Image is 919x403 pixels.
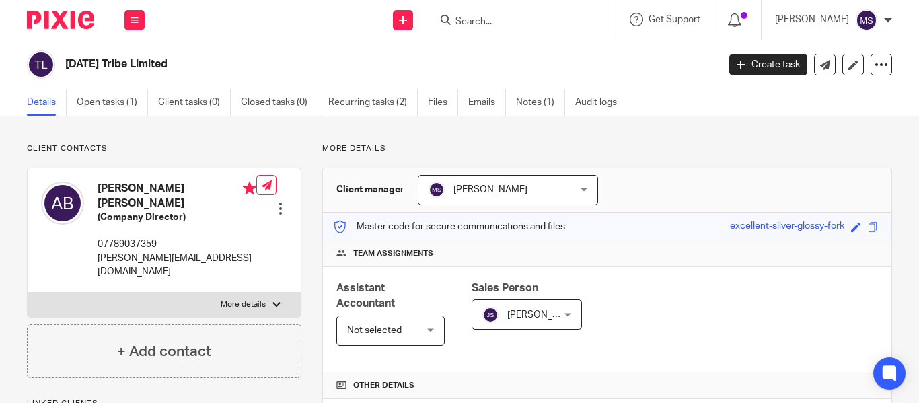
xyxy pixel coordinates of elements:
[353,248,433,259] span: Team assignments
[98,211,256,224] h5: (Company Director)
[856,9,877,31] img: svg%3E
[241,89,318,116] a: Closed tasks (0)
[27,143,301,154] p: Client contacts
[649,15,700,24] span: Get Support
[221,299,266,310] p: More details
[454,16,575,28] input: Search
[453,185,527,194] span: [PERSON_NAME]
[353,380,414,391] span: Other details
[468,89,506,116] a: Emails
[730,219,844,235] div: excellent-silver-glossy-fork
[117,341,211,362] h4: + Add contact
[775,13,849,26] p: [PERSON_NAME]
[98,182,256,211] h4: [PERSON_NAME] [PERSON_NAME]
[77,89,148,116] a: Open tasks (1)
[41,182,84,225] img: svg%3E
[507,310,581,320] span: [PERSON_NAME]
[328,89,418,116] a: Recurring tasks (2)
[516,89,565,116] a: Notes (1)
[575,89,627,116] a: Audit logs
[333,220,565,233] p: Master code for secure communications and files
[27,11,94,29] img: Pixie
[729,54,807,75] a: Create task
[27,89,67,116] a: Details
[336,283,395,309] span: Assistant Accountant
[27,50,55,79] img: svg%3E
[65,57,581,71] h2: [DATE] Tribe Limited
[98,237,256,251] p: 07789037359
[322,143,892,154] p: More details
[158,89,231,116] a: Client tasks (0)
[429,182,445,198] img: svg%3E
[243,182,256,195] i: Primary
[482,307,499,323] img: svg%3E
[347,326,402,335] span: Not selected
[428,89,458,116] a: Files
[98,252,256,279] p: [PERSON_NAME][EMAIL_ADDRESS][DOMAIN_NAME]
[336,183,404,196] h3: Client manager
[472,283,538,293] span: Sales Person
